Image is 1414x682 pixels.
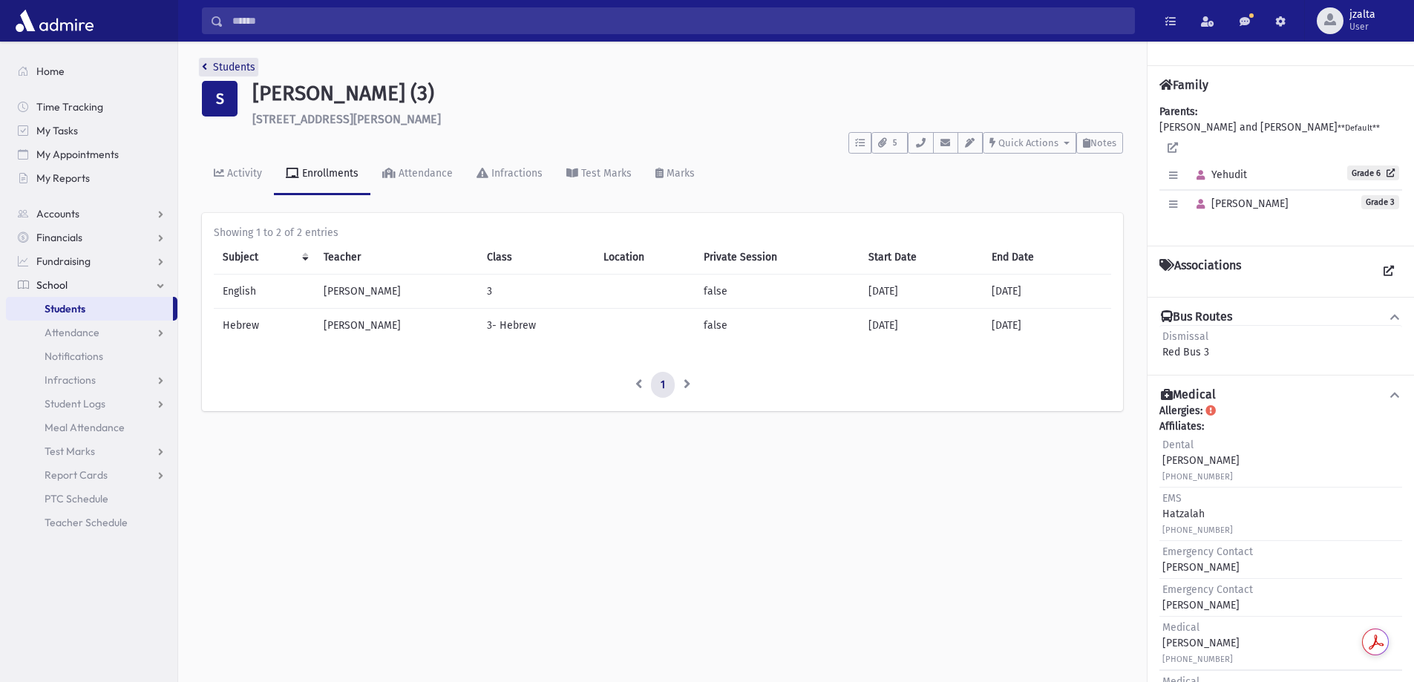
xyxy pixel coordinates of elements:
[6,321,177,344] a: Attendance
[36,278,68,292] span: School
[488,167,543,180] div: Infractions
[1161,387,1216,403] h4: Medical
[695,308,860,342] td: false
[36,171,90,185] span: My Reports
[315,240,478,275] th: Teacher
[45,421,125,434] span: Meal Attendance
[1159,258,1241,285] h4: Associations
[1349,9,1375,21] span: jzalta
[214,308,315,342] td: Hebrew
[36,148,119,161] span: My Appointments
[6,119,177,142] a: My Tasks
[202,81,238,117] div: S
[578,167,632,180] div: Test Marks
[45,373,96,387] span: Infractions
[983,240,1111,275] th: End Date
[6,297,173,321] a: Students
[1159,78,1208,92] h4: Family
[478,274,594,308] td: 3
[888,137,901,150] span: 5
[6,487,177,511] a: PTC Schedule
[315,274,478,308] td: [PERSON_NAME]
[6,249,177,273] a: Fundraising
[1361,195,1399,209] span: Grade 3
[45,397,105,410] span: Student Logs
[1347,165,1399,180] a: Grade 6
[396,167,453,180] div: Attendance
[1159,309,1402,325] button: Bus Routes
[983,308,1111,342] td: [DATE]
[695,240,860,275] th: Private Session
[6,416,177,439] a: Meal Attendance
[1161,309,1232,325] h4: Bus Routes
[465,154,554,195] a: Infractions
[1162,525,1233,535] small: [PHONE_NUMBER]
[1349,21,1375,33] span: User
[274,154,370,195] a: Enrollments
[860,308,983,342] td: [DATE]
[1162,492,1182,505] span: EMS
[252,112,1123,126] h6: [STREET_ADDRESS][PERSON_NAME]
[315,308,478,342] td: [PERSON_NAME]
[45,302,85,315] span: Students
[1162,330,1208,343] span: Dismissal
[871,132,908,154] button: 5
[1162,583,1253,596] span: Emergency Contact
[1162,439,1194,451] span: Dental
[36,207,79,220] span: Accounts
[202,154,274,195] a: Activity
[36,100,103,114] span: Time Tracking
[6,463,177,487] a: Report Cards
[1076,132,1123,154] button: Notes
[983,274,1111,308] td: [DATE]
[664,167,695,180] div: Marks
[224,167,262,180] div: Activity
[1162,655,1233,664] small: [PHONE_NUMBER]
[6,166,177,190] a: My Reports
[214,240,315,275] th: Subject
[595,240,695,275] th: Location
[1162,582,1253,613] div: [PERSON_NAME]
[478,240,594,275] th: Class
[36,65,65,78] span: Home
[1159,387,1402,403] button: Medical
[1159,404,1202,417] b: Allergies:
[6,202,177,226] a: Accounts
[1090,137,1116,148] span: Notes
[202,59,255,81] nav: breadcrumb
[1162,491,1233,537] div: Hatzalah
[36,255,91,268] span: Fundraising
[695,274,860,308] td: false
[45,492,108,505] span: PTC Schedule
[644,154,707,195] a: Marks
[214,274,315,308] td: English
[1190,168,1247,181] span: Yehudit
[6,368,177,392] a: Infractions
[36,231,82,244] span: Financials
[1162,620,1240,666] div: [PERSON_NAME]
[299,167,359,180] div: Enrollments
[6,344,177,368] a: Notifications
[252,81,1123,106] h1: [PERSON_NAME] (3)
[12,6,97,36] img: AdmirePro
[478,308,594,342] td: 3- Hebrew
[6,511,177,534] a: Teacher Schedule
[1159,104,1402,234] div: [PERSON_NAME] and [PERSON_NAME]
[1159,105,1197,118] b: Parents:
[45,326,99,339] span: Attendance
[223,7,1134,34] input: Search
[6,392,177,416] a: Student Logs
[1162,545,1253,558] span: Emergency Contact
[554,154,644,195] a: Test Marks
[998,137,1058,148] span: Quick Actions
[45,516,128,529] span: Teacher Schedule
[860,240,983,275] th: Start Date
[214,225,1111,240] div: Showing 1 to 2 of 2 entries
[370,154,465,195] a: Attendance
[1162,472,1233,482] small: [PHONE_NUMBER]
[651,372,675,399] a: 1
[6,273,177,297] a: School
[1375,258,1402,285] a: View all Associations
[6,59,177,83] a: Home
[6,226,177,249] a: Financials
